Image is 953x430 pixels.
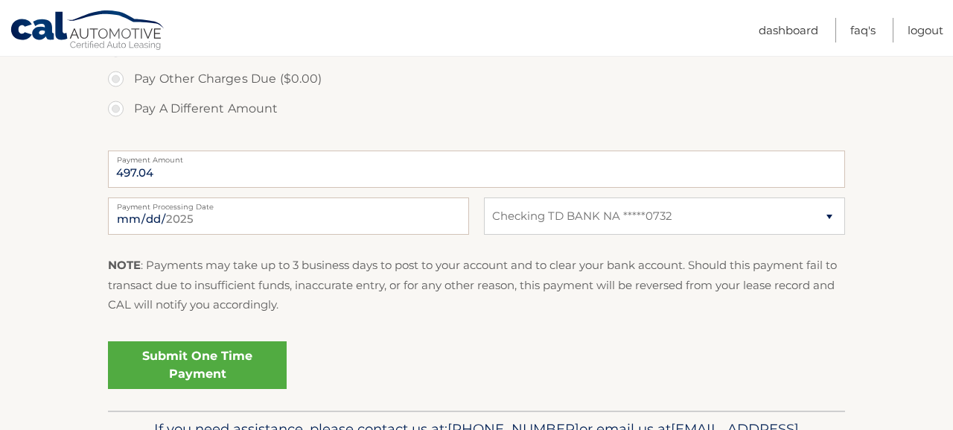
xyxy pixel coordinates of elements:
[108,341,287,389] a: Submit One Time Payment
[108,151,845,188] input: Payment Amount
[108,258,141,272] strong: NOTE
[108,64,845,94] label: Pay Other Charges Due ($0.00)
[108,151,845,162] label: Payment Amount
[108,256,845,314] p: : Payments may take up to 3 business days to post to your account and to clear your bank account....
[759,18,818,42] a: Dashboard
[10,10,166,53] a: Cal Automotive
[108,197,469,235] input: Payment Date
[108,197,469,209] label: Payment Processing Date
[908,18,943,42] a: Logout
[108,94,845,124] label: Pay A Different Amount
[850,18,876,42] a: FAQ's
